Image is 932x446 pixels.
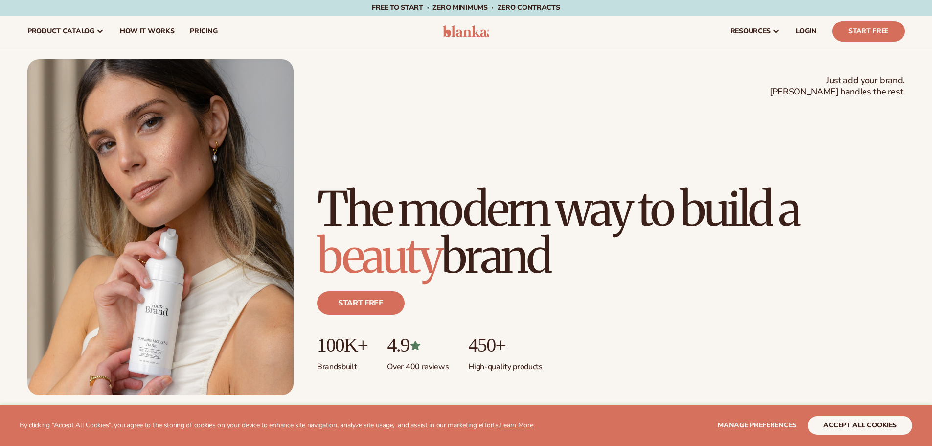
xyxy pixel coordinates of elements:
span: How It Works [120,27,175,35]
span: Free to start · ZERO minimums · ZERO contracts [372,3,560,12]
p: By clicking "Accept All Cookies", you agree to the storing of cookies on your device to enhance s... [20,422,533,430]
p: 450+ [468,334,542,356]
a: product catalog [20,16,112,47]
span: Manage preferences [718,421,796,430]
a: Start free [317,291,405,315]
p: 100K+ [317,334,367,356]
a: pricing [182,16,225,47]
button: Manage preferences [718,416,796,435]
p: Brands built [317,356,367,372]
h1: The modern way to build a brand [317,186,905,280]
a: resources [723,16,788,47]
button: accept all cookies [808,416,912,435]
p: Over 400 reviews [387,356,449,372]
span: resources [730,27,771,35]
span: product catalog [27,27,94,35]
a: How It Works [112,16,182,47]
img: logo [443,25,489,37]
img: Female holding tanning mousse. [27,59,294,395]
span: beauty [317,227,441,285]
p: 4.9 [387,334,449,356]
span: LOGIN [796,27,817,35]
a: Learn More [500,421,533,430]
a: Start Free [832,21,905,42]
span: pricing [190,27,217,35]
span: Just add your brand. [PERSON_NAME] handles the rest. [770,75,905,98]
p: High-quality products [468,356,542,372]
a: LOGIN [788,16,824,47]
